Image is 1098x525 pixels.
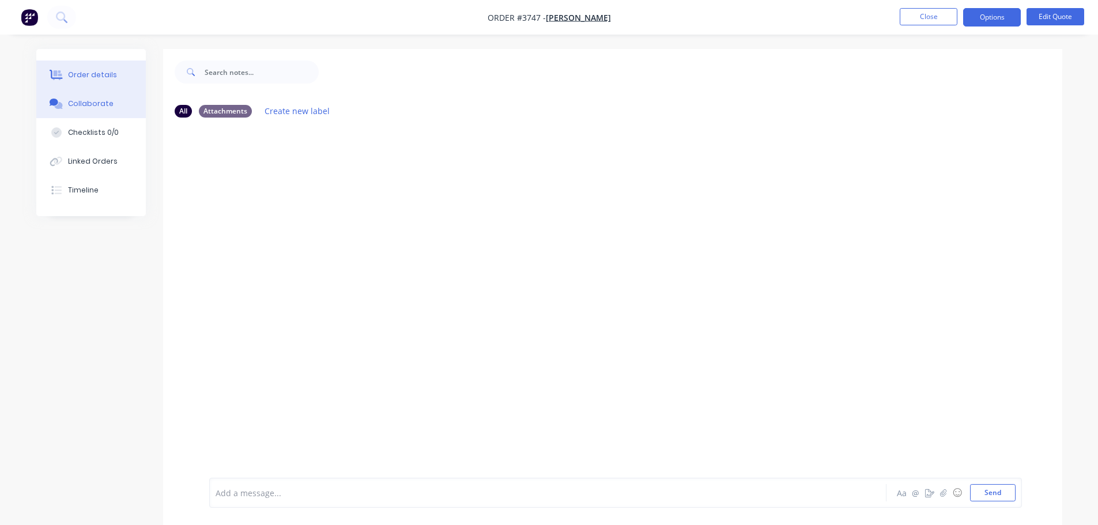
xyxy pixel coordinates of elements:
div: Timeline [68,185,99,195]
button: Create new label [259,103,336,119]
button: ☺ [950,486,964,500]
button: Send [970,484,1016,501]
img: Factory [21,9,38,26]
button: Linked Orders [36,147,146,176]
div: Collaborate [68,99,114,109]
button: Order details [36,61,146,89]
button: Edit Quote [1027,8,1084,25]
button: Collaborate [36,89,146,118]
div: All [175,105,192,118]
div: Order details [68,70,117,80]
input: Search notes... [205,61,319,84]
span: Order #3747 - [488,12,546,23]
div: Attachments [199,105,252,118]
button: @ [909,486,923,500]
a: [PERSON_NAME] [546,12,611,23]
button: Aa [895,486,909,500]
div: Linked Orders [68,156,118,167]
button: Checklists 0/0 [36,118,146,147]
div: Checklists 0/0 [68,127,119,138]
button: Timeline [36,176,146,205]
button: Options [963,8,1021,27]
button: Close [900,8,957,25]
